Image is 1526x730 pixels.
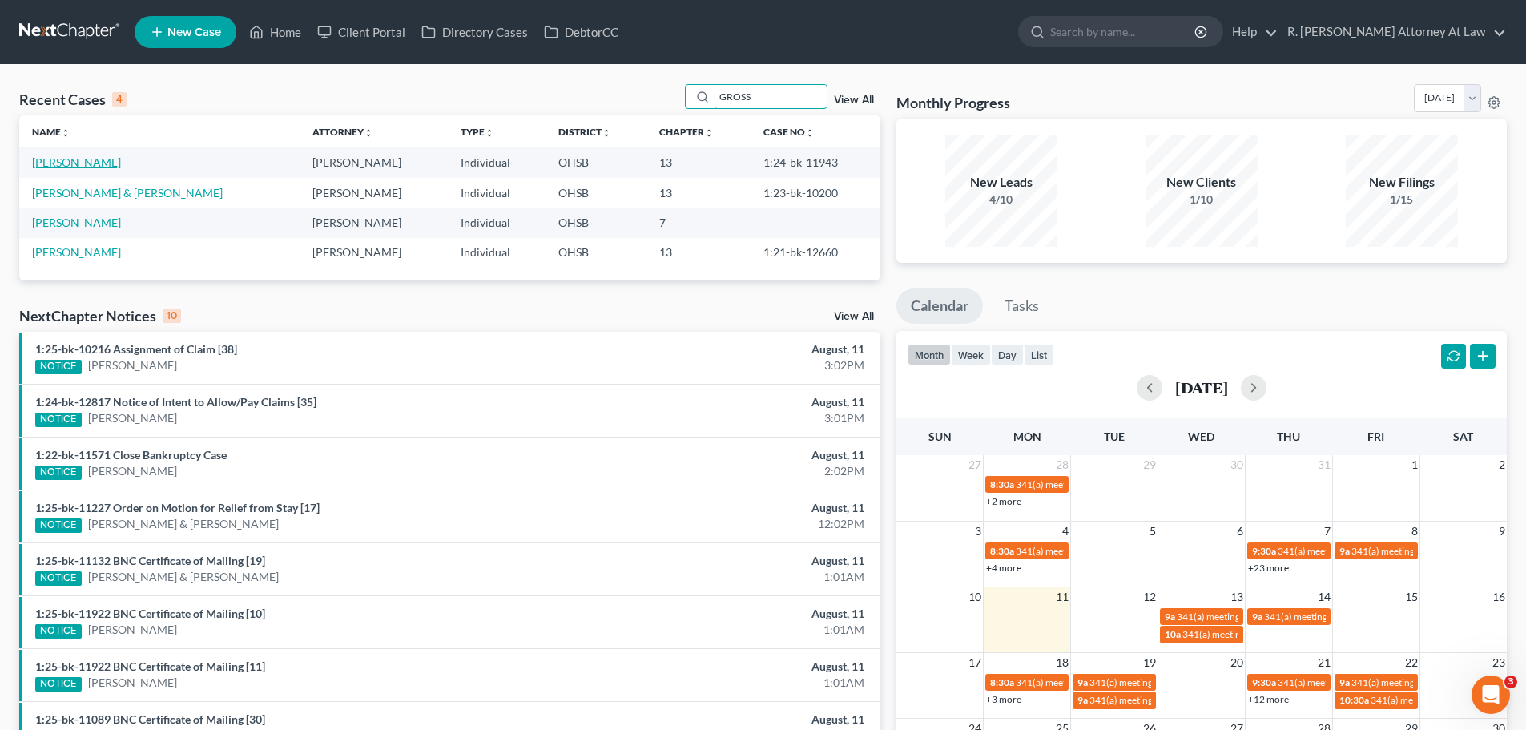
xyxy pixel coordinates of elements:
a: [PERSON_NAME] [32,155,121,169]
a: [PERSON_NAME] & [PERSON_NAME] [88,516,279,532]
div: August, 11 [598,447,864,463]
h2: [DATE] [1175,379,1228,396]
span: 9a [1077,694,1088,706]
div: New Clients [1146,173,1258,192]
span: 341(a) meeting for [PERSON_NAME] [1016,478,1170,490]
a: Calendar [896,288,983,324]
td: [PERSON_NAME] [300,238,448,268]
span: 14 [1316,587,1332,607]
div: 12:02PM [598,516,864,532]
span: 4 [1061,522,1070,541]
span: 3 [973,522,983,541]
td: Individual [448,178,546,208]
span: 29 [1141,455,1158,474]
input: Search by name... [1050,17,1197,46]
span: 16 [1491,587,1507,607]
span: 9 [1497,522,1507,541]
div: NextChapter Notices [19,306,181,325]
span: 12 [1141,587,1158,607]
div: NOTICE [35,360,82,374]
a: 1:25-bk-11922 BNC Certificate of Mailing [11] [35,659,265,673]
div: August, 11 [598,341,864,357]
span: 9a [1165,611,1175,623]
td: OHSB [546,238,647,268]
button: week [951,344,991,365]
a: 1:25-bk-11132 BNC Certificate of Mailing [19] [35,554,265,567]
td: Individual [448,208,546,237]
div: Recent Cases [19,90,127,109]
a: +3 more [986,693,1021,705]
div: 1:01AM [598,569,864,585]
span: 6 [1235,522,1245,541]
div: New Filings [1346,173,1458,192]
a: 1:25-bk-11922 BNC Certificate of Mailing [10] [35,607,265,620]
td: Individual [448,238,546,268]
div: NOTICE [35,466,82,480]
a: Help [1224,18,1278,46]
span: 341(a) meeting for [PERSON_NAME] [1264,611,1419,623]
div: August, 11 [598,712,864,728]
span: 7 [1323,522,1332,541]
span: 341(a) meeting for [PERSON_NAME] [1016,676,1170,688]
span: 341(a) meeting for [PERSON_NAME] [PERSON_NAME] [1016,545,1247,557]
span: 17 [967,653,983,672]
span: 13 [1229,587,1245,607]
a: [PERSON_NAME] [88,357,177,373]
a: View All [834,311,874,322]
a: Directory Cases [413,18,536,46]
div: August, 11 [598,500,864,516]
span: Tue [1104,430,1125,443]
a: Client Portal [309,18,413,46]
a: Tasks [990,288,1053,324]
td: 1:21-bk-12660 [751,238,880,268]
i: unfold_more [805,128,815,138]
a: [PERSON_NAME] [88,675,177,691]
a: 1:24-bk-12817 Notice of Intent to Allow/Pay Claims [35] [35,395,316,409]
div: 3:02PM [598,357,864,373]
td: 13 [646,178,751,208]
td: 13 [646,147,751,177]
span: 8 [1410,522,1419,541]
iframe: Intercom live chat [1472,676,1510,714]
span: 28 [1054,455,1070,474]
span: Sun [928,430,952,443]
td: 1:23-bk-10200 [751,178,880,208]
span: 341(a) meeting for [PERSON_NAME] & [PERSON_NAME] [1278,676,1517,688]
span: Wed [1188,430,1214,443]
span: Sat [1453,430,1473,443]
a: Nameunfold_more [32,126,70,138]
span: New Case [167,26,221,38]
span: 341(a) meeting for [PERSON_NAME] [1371,694,1525,706]
h3: Monthly Progress [896,93,1010,112]
span: 9a [1077,676,1088,688]
button: month [908,344,951,365]
div: NOTICE [35,518,82,533]
span: 20 [1229,653,1245,672]
span: 10:30a [1339,694,1369,706]
i: unfold_more [704,128,714,138]
td: 13 [646,238,751,268]
span: Fri [1367,430,1384,443]
div: NOTICE [35,413,82,427]
span: 9:30a [1252,676,1276,688]
td: OHSB [546,147,647,177]
div: 3:01PM [598,410,864,426]
div: 4 [112,92,127,107]
td: 1:24-bk-11943 [751,147,880,177]
a: [PERSON_NAME] [88,410,177,426]
div: NOTICE [35,571,82,586]
span: 2 [1497,455,1507,474]
button: list [1024,344,1054,365]
div: NOTICE [35,677,82,692]
a: [PERSON_NAME] & [PERSON_NAME] [32,186,223,200]
span: 27 [967,455,983,474]
a: View All [834,95,874,106]
span: 10 [967,587,983,607]
span: 3 [1504,676,1517,688]
td: [PERSON_NAME] [300,178,448,208]
a: 1:25-bk-11227 Order on Motion for Relief from Stay [17] [35,501,320,514]
td: OHSB [546,208,647,237]
a: +2 more [986,495,1021,507]
span: 341(a) meeting for [PERSON_NAME] [1182,628,1337,640]
div: August, 11 [598,606,864,622]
